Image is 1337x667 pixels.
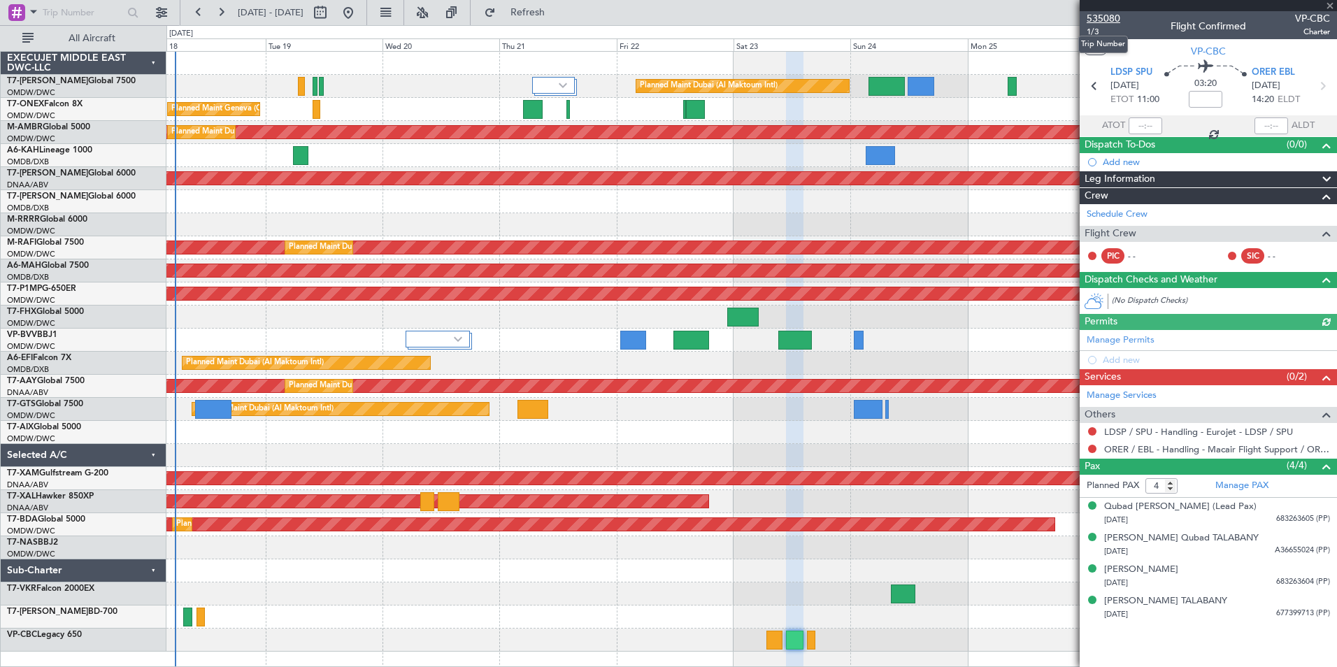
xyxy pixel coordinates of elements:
[7,308,36,316] span: T7-FHX
[7,400,83,408] a: T7-GTSGlobal 7500
[478,1,562,24] button: Refresh
[1102,119,1125,133] span: ATOT
[7,631,37,639] span: VP-CBC
[7,469,108,478] a: T7-XAMGulfstream G-200
[1295,11,1330,26] span: VP-CBC
[7,480,48,490] a: DNAA/ABV
[1287,137,1307,152] span: (0/0)
[1104,443,1330,455] a: ORER / EBL - Handling - Macair Flight Support / ORER
[7,100,83,108] a: T7-ONEXFalcon 8X
[1104,594,1227,608] div: [PERSON_NAME] TALABANY
[7,387,48,398] a: DNAA/ABV
[238,6,303,19] span: [DATE] - [DATE]
[7,423,81,431] a: T7-AIXGlobal 5000
[1078,36,1128,53] div: Trip Number
[7,584,36,593] span: T7-VKR
[7,538,38,547] span: T7-NAS
[1104,531,1259,545] div: [PERSON_NAME] Qubad TALABANY
[1085,407,1115,423] span: Others
[7,285,42,293] span: T7-P1MP
[7,238,84,247] a: M-RAFIGlobal 7500
[1104,609,1128,619] span: [DATE]
[1241,248,1264,264] div: SIC
[1085,226,1136,242] span: Flight Crew
[1268,250,1299,262] div: - -
[1292,119,1315,133] span: ALDT
[499,38,616,51] div: Thu 21
[1085,459,1100,475] span: Pax
[7,123,43,131] span: M-AMBR
[1110,93,1134,107] span: ETOT
[1087,389,1157,403] a: Manage Services
[7,169,88,178] span: T7-[PERSON_NAME]
[7,492,36,501] span: T7-XAL
[499,8,557,17] span: Refresh
[7,285,76,293] a: T7-P1MPG-650ER
[1085,188,1108,204] span: Crew
[7,87,55,98] a: OMDW/DWC
[7,354,71,362] a: A6-EFIFalcon 7X
[171,99,287,120] div: Planned Maint Geneva (Cointrin)
[43,2,123,23] input: Trip Number
[7,423,34,431] span: T7-AIX
[1252,79,1280,93] span: [DATE]
[186,352,324,373] div: Planned Maint Dubai (Al Maktoum Intl)
[454,336,462,342] img: arrow-gray.svg
[850,38,967,51] div: Sun 24
[7,77,136,85] a: T7-[PERSON_NAME]Global 7500
[7,261,89,270] a: A6-MAHGlobal 7500
[1104,578,1128,588] span: [DATE]
[1085,369,1121,385] span: Services
[1287,458,1307,473] span: (4/4)
[1194,77,1217,91] span: 03:20
[15,27,152,50] button: All Aircraft
[734,38,850,51] div: Sat 23
[1104,563,1178,577] div: [PERSON_NAME]
[7,631,82,639] a: VP-CBCLegacy 650
[7,377,37,385] span: T7-AAY
[7,180,48,190] a: DNAA/ABV
[1276,576,1330,588] span: 683263604 (PP)
[1085,137,1155,153] span: Dispatch To-Dos
[1278,93,1300,107] span: ELDT
[1087,208,1147,222] a: Schedule Crew
[1104,546,1128,557] span: [DATE]
[1103,156,1330,168] div: Add new
[1112,295,1337,310] div: (No Dispatch Checks)
[7,308,84,316] a: T7-FHXGlobal 5000
[1085,272,1217,288] span: Dispatch Checks and Weather
[1215,479,1268,493] a: Manage PAX
[7,272,49,282] a: OMDB/DXB
[7,341,55,352] a: OMDW/DWC
[7,249,55,259] a: OMDW/DWC
[1275,545,1330,557] span: A36655024 (PP)
[7,492,94,501] a: T7-XALHawker 850XP
[7,503,48,513] a: DNAA/ABV
[36,34,148,43] span: All Aircraft
[7,515,85,524] a: T7-BDAGlobal 5000
[266,38,382,51] div: Tue 19
[7,331,57,339] a: VP-BVVBBJ1
[1087,479,1139,493] label: Planned PAX
[640,76,778,96] div: Planned Maint Dubai (Al Maktoum Intl)
[196,399,334,419] div: Planned Maint Dubai (Al Maktoum Intl)
[7,77,88,85] span: T7-[PERSON_NAME]
[289,237,427,258] div: Planned Maint Dubai (Al Maktoum Intl)
[171,122,309,143] div: Planned Maint Dubai (Al Maktoum Intl)
[1191,44,1226,59] span: VP-CBC
[7,215,40,224] span: M-RRRR
[1276,513,1330,525] span: 683263605 (PP)
[7,157,49,167] a: OMDB/DXB
[7,526,55,536] a: OMDW/DWC
[7,261,41,270] span: A6-MAH
[289,375,427,396] div: Planned Maint Dubai (Al Maktoum Intl)
[148,38,265,51] div: Mon 18
[1276,608,1330,619] span: 677399713 (PP)
[7,192,88,201] span: T7-[PERSON_NAME]
[7,146,39,155] span: A6-KAH
[7,549,55,559] a: OMDW/DWC
[7,295,55,306] a: OMDW/DWC
[7,203,49,213] a: OMDB/DXB
[1104,515,1128,525] span: [DATE]
[7,192,136,201] a: T7-[PERSON_NAME]Global 6000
